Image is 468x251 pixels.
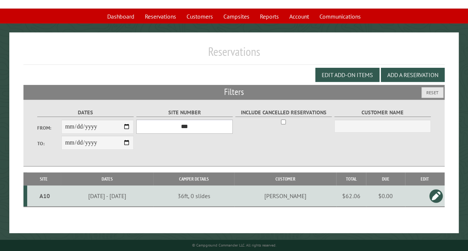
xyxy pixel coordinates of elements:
[219,9,254,23] a: Campsites
[336,185,366,207] td: $62.06
[405,172,445,185] th: Edit
[37,108,134,117] label: Dates
[182,9,217,23] a: Customers
[336,172,366,185] th: Total
[235,108,332,117] label: Include Cancelled Reservations
[37,140,61,147] label: To:
[421,87,443,98] button: Reset
[315,68,379,82] button: Edit Add-on Items
[255,9,283,23] a: Reports
[30,192,60,200] div: A10
[61,172,153,185] th: Dates
[192,243,276,248] small: © Campground Commander LLC. All rights reserved.
[140,9,181,23] a: Reservations
[366,185,405,207] td: $0.00
[23,85,445,99] h2: Filters
[153,172,234,185] th: Camper Details
[334,108,431,117] label: Customer Name
[62,192,152,200] div: [DATE] - [DATE]
[234,185,336,207] td: [PERSON_NAME]
[381,68,445,82] button: Add a Reservation
[103,9,139,23] a: Dashboard
[27,172,61,185] th: Site
[153,185,234,207] td: 36ft, 0 slides
[136,108,233,117] label: Site Number
[37,124,61,131] label: From:
[234,172,336,185] th: Customer
[366,172,405,185] th: Due
[285,9,313,23] a: Account
[23,44,445,65] h1: Reservations
[315,9,365,23] a: Communications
